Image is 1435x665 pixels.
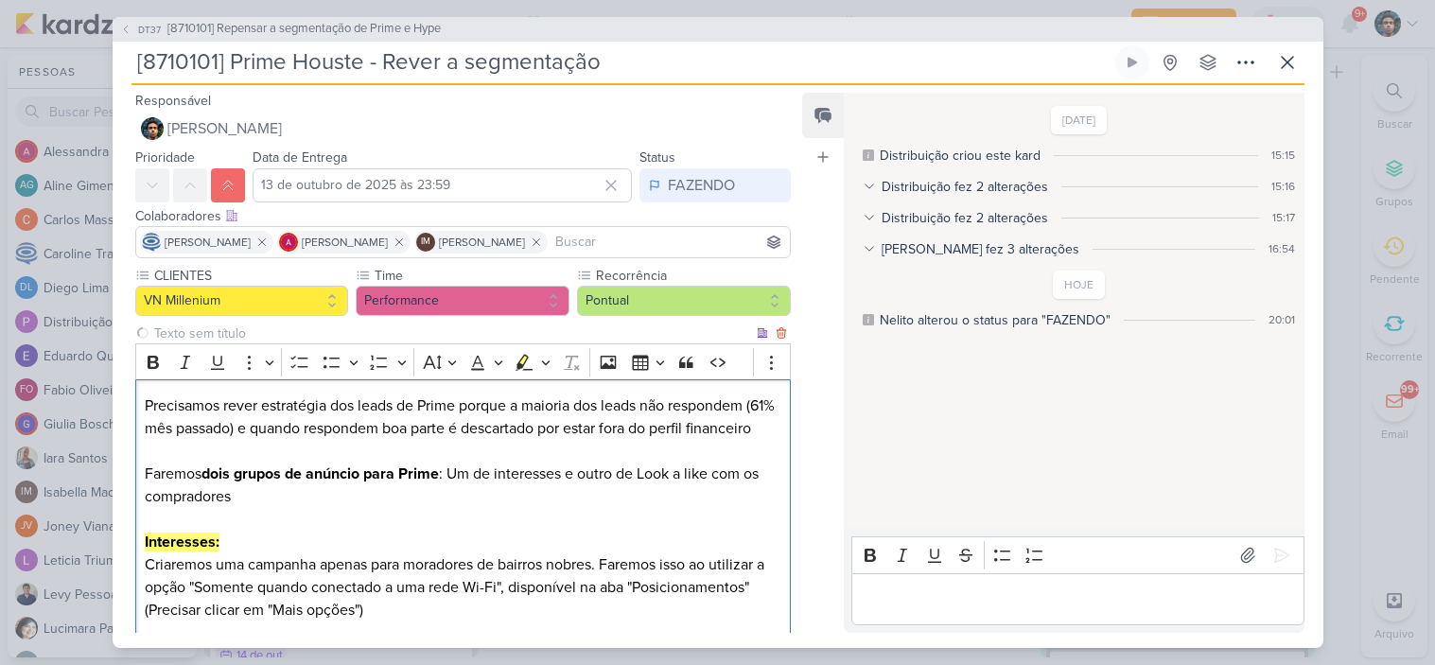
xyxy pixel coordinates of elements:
label: CLIENTES [152,266,349,286]
span: [PERSON_NAME] [165,234,251,251]
div: 20:01 [1269,311,1295,328]
img: Alessandra Gomes [279,233,298,252]
span: [PERSON_NAME] [302,234,388,251]
div: Distribuição fez 2 alterações [882,208,1048,228]
label: Prioridade [135,149,195,166]
div: Editor toolbar [135,343,792,380]
span: [PERSON_NAME] [167,117,282,140]
button: Pontual [577,286,791,316]
input: Texto sem título [150,324,754,343]
div: FAZENDO [668,174,735,197]
label: Time [373,266,569,286]
div: Nelito alterou o status para "FAZENDO" [880,310,1111,330]
p: Criaremos uma campanha apenas para moradores de bairros nobres. Faremos isso ao utilizar a opção ... [145,553,780,621]
div: Este log é visível à todos no kard [863,149,874,161]
button: FAZENDO [639,168,791,202]
label: Recorrência [594,266,791,286]
div: 15:16 [1271,178,1295,195]
div: [PERSON_NAME] fez 3 alterações [882,239,1079,259]
p: Precisamos rever estratégia dos leads de Prime porque a maioria dos leads não respondem (61% mês ... [145,394,780,440]
div: Isabella Machado Guimarães [416,233,435,252]
input: Kard Sem Título [131,45,1111,79]
strong: dois grupos de anúncio para Prime [201,464,439,483]
div: Editor toolbar [851,536,1304,573]
div: Colaboradores [135,206,792,226]
div: Ligar relógio [1125,55,1140,70]
input: Buscar [551,231,787,254]
div: Distribuição criou este kard [880,146,1041,166]
strong: Interesses: [145,533,219,551]
div: 15:15 [1271,147,1295,164]
button: Performance [356,286,569,316]
span: [PERSON_NAME] [439,234,525,251]
p: Faremos : Um de interesses e outro de Look a like com os compradores [145,463,780,508]
button: [PERSON_NAME] [135,112,792,146]
div: 15:17 [1272,209,1295,226]
label: Data de Entrega [253,149,347,166]
div: Editor editing area: main [851,573,1304,625]
div: 16:54 [1269,240,1295,257]
p: IM [421,237,430,247]
img: Caroline Traven De Andrade [142,233,161,252]
button: VN Millenium [135,286,349,316]
div: Este log é visível à todos no kard [863,314,874,325]
input: Select a date [253,168,633,202]
div: Distribuição fez 2 alterações [882,177,1048,197]
label: Responsável [135,93,211,109]
label: Status [639,149,675,166]
img: Nelito Junior [141,117,164,140]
